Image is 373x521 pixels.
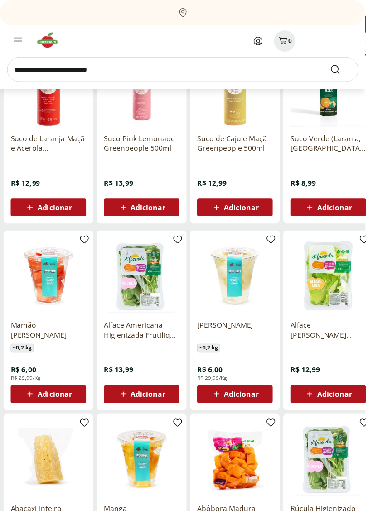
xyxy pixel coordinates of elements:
img: Mamão Cortadinho [11,242,88,319]
a: Suco de Caju e Maçã Greenpeople 500ml [201,136,278,156]
span: Adicionar [133,208,169,215]
button: Menu [7,31,29,53]
img: Abóbora Madura Frutifique 400g [201,429,278,506]
span: R$ 6,00 [11,372,37,382]
span: Adicionar [228,398,264,406]
button: Adicionar [106,393,183,411]
span: Adicionar [324,398,359,406]
img: Alface Americana Higienizada Frutifique 160G [106,242,183,319]
a: Mamão [PERSON_NAME] [11,327,88,347]
img: Melão Amarelo Cortadinho [201,242,278,319]
button: Carrinho [280,31,301,53]
img: Hortifruti [36,32,67,50]
button: Adicionar [11,202,88,221]
img: Manga Tommy Cortadinha [106,429,183,506]
span: Adicionar [324,208,359,215]
button: Adicionar [201,393,278,411]
span: R$ 29,99/Kg [11,382,42,389]
a: Suco de Laranja Maçã e Acerola Greenpeople 500ml [11,136,88,156]
span: R$ 8,99 [296,182,322,192]
span: ~ 0,2 kg [11,350,34,359]
span: R$ 6,00 [201,372,227,382]
span: Adicionar [228,208,264,215]
a: Alface Americana Higienizada Frutifique 160G [106,327,183,347]
span: R$ 13,99 [106,182,136,192]
span: 0 [294,37,298,46]
span: R$ 12,99 [201,182,231,192]
a: Suco Pink Lemonade Greenpeople 500ml [106,136,183,156]
img: Abacaxi Inteiro Descascado Processado [11,429,88,506]
button: Adicionar [11,393,88,411]
span: Adicionar [133,398,169,406]
input: search [7,58,366,84]
button: Submit Search [337,65,358,76]
span: R$ 12,99 [296,372,326,382]
span: R$ 12,99 [11,182,41,192]
span: Adicionar [38,398,73,406]
button: Adicionar [106,202,183,221]
span: R$ 29,99/Kg [201,382,232,389]
button: Adicionar [201,202,278,221]
a: [PERSON_NAME] [201,327,278,347]
span: ~ 0,2 kg [201,350,225,359]
span: R$ 13,99 [106,372,136,382]
span: Adicionar [38,208,73,215]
